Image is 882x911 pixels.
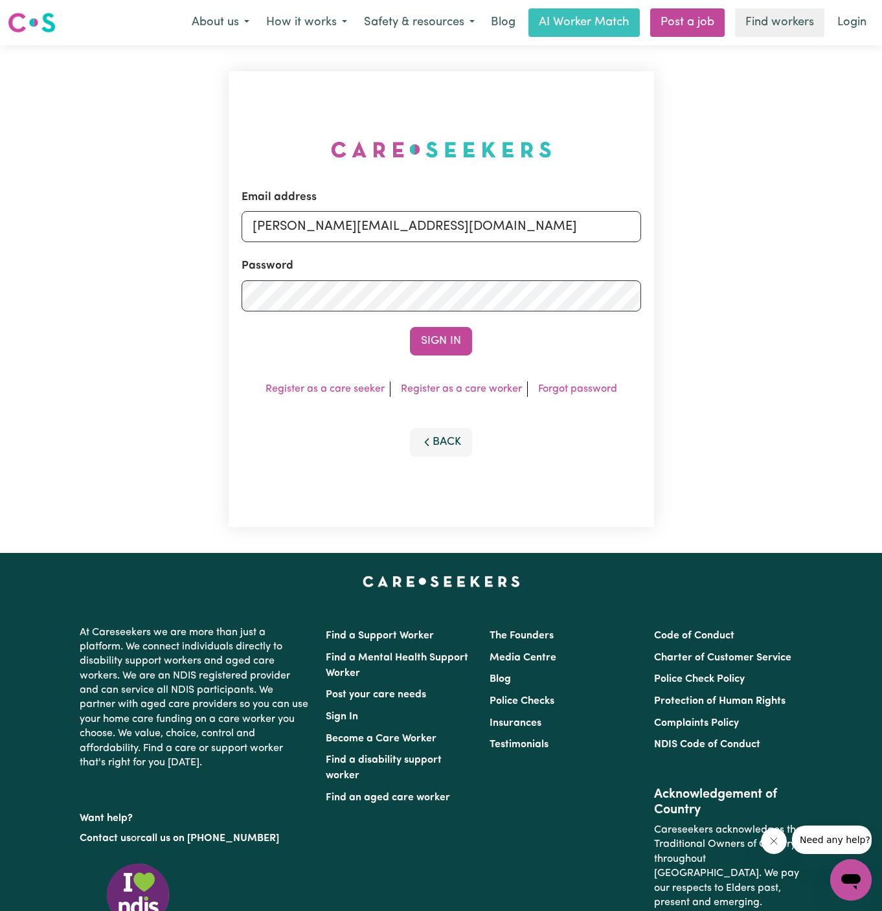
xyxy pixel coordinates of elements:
img: Careseekers logo [8,11,56,34]
iframe: Button to launch messaging window [830,859,872,901]
p: At Careseekers we are more than just a platform. We connect individuals directly to disability su... [80,620,310,776]
a: The Founders [490,631,554,641]
iframe: Close message [761,828,787,854]
button: How it works [258,9,356,36]
a: Code of Conduct [654,631,734,641]
button: About us [183,9,258,36]
a: Find an aged care worker [326,793,450,803]
a: NDIS Code of Conduct [654,739,760,750]
a: Protection of Human Rights [654,696,786,706]
button: Safety & resources [356,9,483,36]
a: Find a Mental Health Support Worker [326,653,468,679]
a: Careseekers logo [8,8,56,38]
a: Sign In [326,712,358,722]
a: Login [830,8,874,37]
button: Back [410,428,472,456]
a: Find a Support Worker [326,631,434,641]
a: Find a disability support worker [326,755,442,781]
a: Careseekers home page [363,576,520,587]
a: Contact us [80,833,131,844]
button: Sign In [410,327,472,355]
a: Blog [483,8,523,37]
a: Testimonials [490,739,548,750]
a: Find workers [735,8,824,37]
a: Police Check Policy [654,674,745,684]
p: Want help? [80,806,310,826]
p: or [80,826,310,851]
a: Register as a care seeker [266,384,385,394]
a: Insurances [490,718,541,728]
h2: Acknowledgement of Country [654,787,802,818]
a: Police Checks [490,696,554,706]
a: Charter of Customer Service [654,653,791,663]
label: Email address [242,189,317,206]
iframe: Message from company [792,826,872,854]
a: Post your care needs [326,690,426,700]
label: Password [242,258,293,275]
a: Post a job [650,8,725,37]
a: Complaints Policy [654,718,739,728]
a: call us on [PHONE_NUMBER] [141,833,279,844]
a: Register as a care worker [401,384,522,394]
a: Blog [490,674,511,684]
input: Email address [242,211,641,242]
a: AI Worker Match [528,8,640,37]
a: Become a Care Worker [326,734,436,744]
a: Forgot password [538,384,617,394]
a: Media Centre [490,653,556,663]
